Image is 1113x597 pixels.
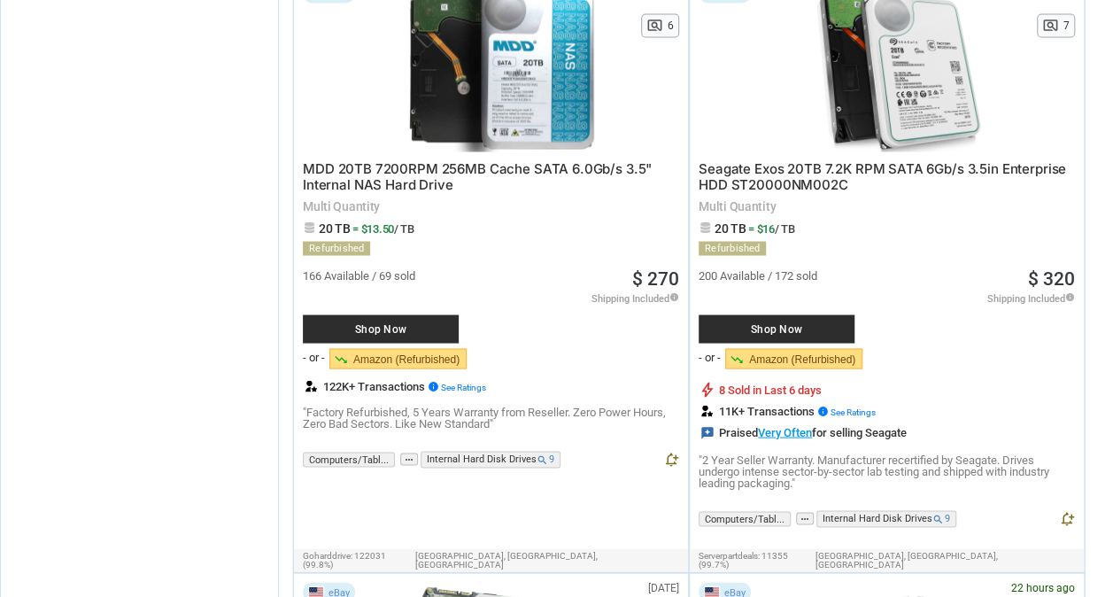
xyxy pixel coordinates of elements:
[415,551,679,569] span: [GEOGRAPHIC_DATA], [GEOGRAPHIC_DATA],[GEOGRAPHIC_DATA]
[699,454,1075,488] p: "2 Year Seller Warranty. Manufacturer recertified by Seagate. Drives undergo intense sector-by-se...
[303,550,386,569] span: 122031 (99.8%)
[796,512,814,524] span: more_horiz
[428,380,439,392] i: info
[669,291,679,301] i: info
[400,453,418,466] button: more_horiz
[701,405,713,416] img: review.svg
[303,406,679,429] p: "Factory Refurbished, 5 Years Warranty from Reseller. Zero Power Hours, Zero Bad Sectors. Like Ne...
[632,269,679,288] a: $ 270
[1042,17,1059,34] span: pageview
[303,159,652,192] span: MDD 20TB 7200RPM 256MB Cache SATA 6.0Gb/s 3.5" Internal NAS Hard Drive
[305,380,317,392] img: review.svg
[319,221,351,235] span: 20 TB
[724,587,746,597] span: eBay
[699,550,788,569] span: 11355 (99.7%)
[646,17,663,34] span: pageview
[775,221,795,235] span: / TB
[303,452,395,467] span: Computers/Tabl...
[719,405,876,416] span: 11K+ Transactions
[758,425,812,438] a: Very Often
[334,352,348,366] span: trending_down
[831,407,876,416] span: See Ratings
[1011,582,1075,593] span: 22 hours ago
[328,587,350,597] span: eBay
[987,291,1075,303] span: Shipping Included
[699,550,760,560] span: serverpartdeals:
[815,551,1075,569] span: [GEOGRAPHIC_DATA], [GEOGRAPHIC_DATA],[GEOGRAPHIC_DATA]
[945,513,950,524] span: 9
[537,454,548,465] i: search
[1059,510,1075,526] i: notification_add
[400,453,418,465] span: more_horiz
[352,221,414,235] span: = $13.50
[1028,269,1075,288] a: $ 320
[441,382,486,392] span: See Ratings
[699,162,1066,191] a: Seagate Exos 20TB 7.2K RPM SATA 6Gb/s 3.5in Enterprise HDD ST20000NM002C
[1063,20,1070,31] span: 7
[932,513,944,524] i: search
[303,241,370,255] div: Refurbished
[663,451,679,470] button: notification_add
[303,199,679,212] span: Multi Quantity
[303,269,415,281] span: 166 Available / 69 sold
[303,550,352,560] span: goharddrive:
[816,510,956,527] span: Internal Hard Disk Drives
[715,221,746,235] span: 20 TB
[719,384,822,395] span: 8 Sold in Last 6 days
[421,451,560,468] span: Internal Hard Disk Drives
[663,451,679,467] i: notification_add
[312,323,450,334] span: Shop Now
[303,351,325,362] div: - or -
[329,348,467,368] a: trending_downAmazon (Refurbished)
[648,582,679,593] span: [DATE]
[549,454,554,465] span: 9
[817,405,829,416] i: info
[699,380,716,398] i: bolt
[699,241,766,255] div: Refurbished
[591,291,679,303] span: Shipping Included
[725,348,862,368] a: trending_downAmazon (Refurbished)
[1059,510,1075,530] button: notification_add
[699,269,817,281] span: 200 Available / 172 sold
[699,351,721,362] div: - or -
[699,425,907,439] div: Praised for selling Seagate
[699,511,791,526] span: Computers/Tabl...
[323,380,486,392] span: 122K+ Transactions
[700,425,715,439] i: reviews
[699,159,1066,192] span: Seagate Exos 20TB 7.2K RPM SATA 6Gb/s 3.5in Enterprise HDD ST20000NM002C
[707,323,846,334] span: Shop Now
[748,221,795,235] span: = $16
[699,199,1075,212] span: Multi Quantity
[796,512,814,525] button: more_horiz
[303,162,652,191] a: MDD 20TB 7200RPM 256MB Cache SATA 6.0Gb/s 3.5" Internal NAS Hard Drive
[303,297,489,343] a: Shop Now
[730,352,744,366] span: trending_down
[699,297,885,343] a: Shop Now
[668,20,674,31] span: 6
[1065,291,1075,301] i: info
[394,221,414,235] span: / TB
